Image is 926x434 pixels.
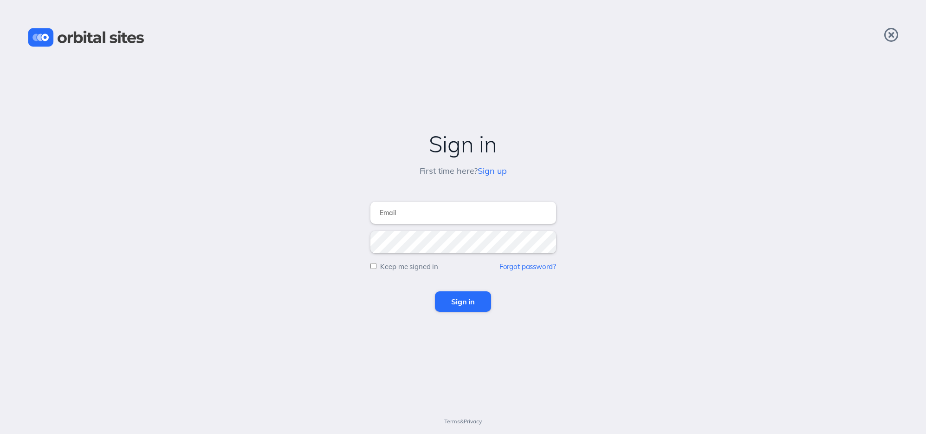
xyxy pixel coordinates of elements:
[444,418,460,425] a: Terms
[9,132,917,157] h2: Sign in
[28,28,144,47] img: Orbital Sites Logo
[435,291,491,312] input: Sign in
[380,262,438,271] label: Keep me signed in
[478,165,506,176] a: Sign up
[370,202,556,224] input: Email
[499,262,556,271] a: Forgot password?
[420,166,507,176] h5: First time here?
[464,418,482,425] a: Privacy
